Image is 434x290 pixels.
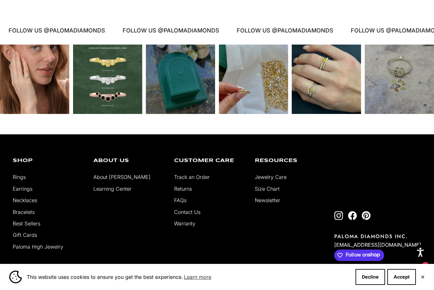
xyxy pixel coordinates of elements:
[13,220,40,227] a: Best Sellers
[120,26,217,35] p: FOLLOW US @PALOMADIAMONDS
[174,174,210,180] a: Track an Order
[348,211,357,220] a: Follow on Facebook
[334,240,421,250] p: [EMAIL_ADDRESS][DOMAIN_NAME]
[13,158,84,163] p: Shop
[255,174,287,180] a: Jewelry Care
[421,275,425,279] button: Close
[174,220,195,227] a: Warranty
[334,233,421,240] p: PALOMA DIAMONDS INC.
[365,45,434,114] div: Instagram post opens in a popup
[13,209,35,215] a: Bracelets
[93,174,151,180] a: About [PERSON_NAME]
[13,232,37,238] a: Gift Cards
[73,45,142,114] div: Instagram post opens in a popup
[6,26,103,35] p: FOLLOW US @PALOMADIAMONDS
[255,197,280,203] a: Newsletter
[13,244,63,250] a: Paloma High Jewelry
[174,158,245,163] p: Customer Care
[174,186,192,192] a: Returns
[334,211,343,220] a: Follow on Instagram
[387,269,416,285] button: Accept
[13,174,26,180] a: Rings
[292,45,361,114] div: Instagram post opens in a popup
[93,158,165,163] p: About Us
[183,272,212,282] a: Learn more
[9,271,22,283] img: Cookie banner
[13,186,32,192] a: Earrings
[27,272,350,282] span: This website uses cookies to ensure you get the best experience.
[362,211,370,220] a: Follow on Pinterest
[93,186,132,192] a: Learning Center
[356,269,385,285] button: Decline
[174,209,200,215] a: Contact Us
[13,197,37,203] a: Necklaces
[174,197,186,203] a: FAQs
[219,45,288,114] div: Instagram post opens in a popup
[234,26,331,35] p: FOLLOW US @PALOMADIAMONDS
[255,186,280,192] a: Size Chart
[146,45,215,114] div: Instagram post opens in a popup
[255,158,326,163] p: Resources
